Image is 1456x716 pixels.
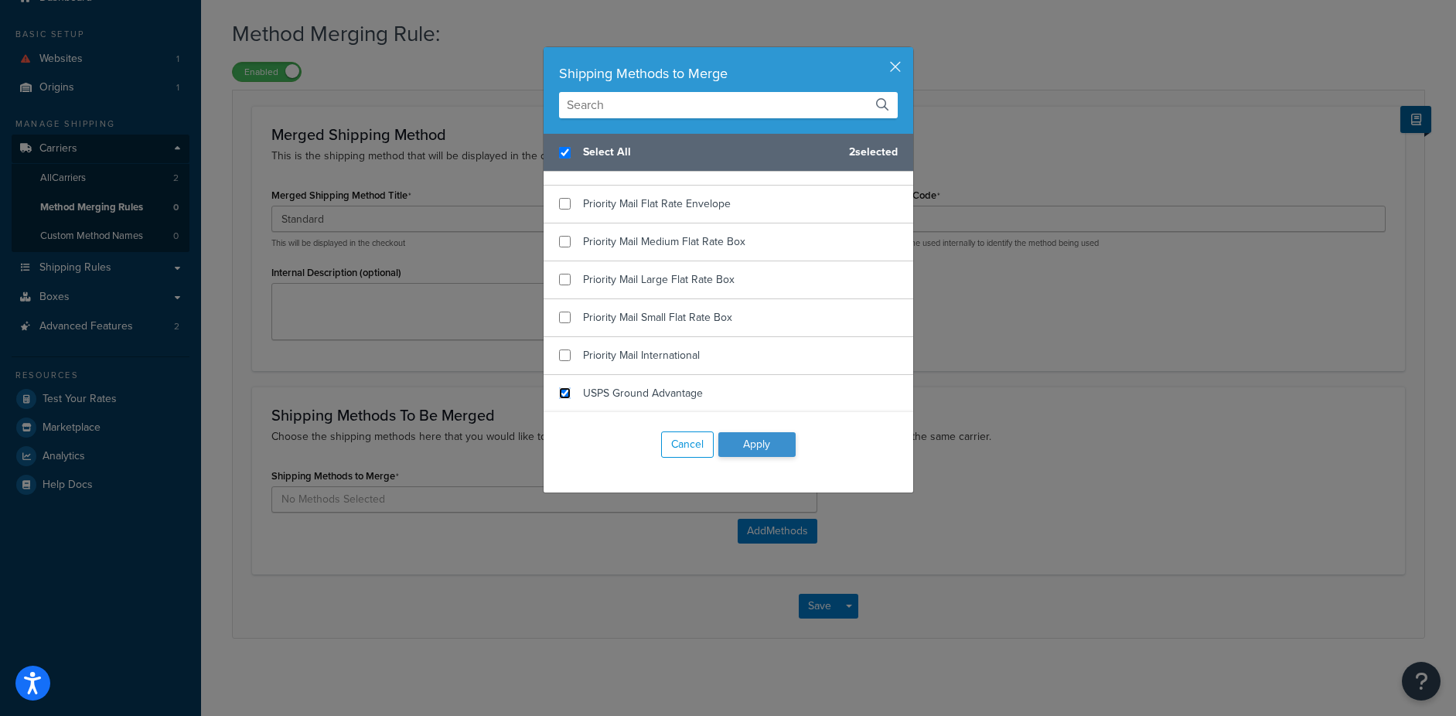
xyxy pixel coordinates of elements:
div: 2 selected [544,134,913,172]
span: Select All [583,141,837,163]
span: Priority Mail Medium Flat Rate Box [583,234,745,250]
span: Media Mail [583,158,633,174]
button: Apply [718,432,796,457]
button: Cancel [661,431,714,458]
span: Priority Mail Large Flat Rate Box [583,271,735,288]
span: Priority Mail Small Flat Rate Box [583,309,732,326]
span: Priority Mail Flat Rate Envelope [583,196,731,212]
input: Search [559,92,898,118]
span: Priority Mail International [583,347,700,363]
div: Shipping Methods to Merge [559,63,898,84]
span: USPS Ground Advantage [583,385,703,401]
